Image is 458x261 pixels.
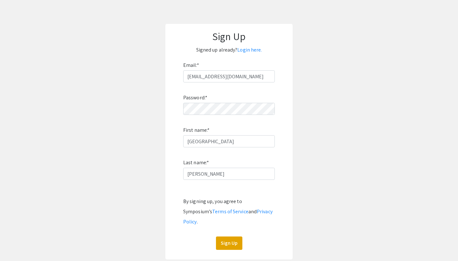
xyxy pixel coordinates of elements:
label: Last name: [183,158,209,168]
a: Login here. [237,46,262,53]
p: Signed up already? [172,45,286,55]
div: By signing up, you agree to Symposium’s and . [183,196,275,227]
button: Sign Up [216,236,242,250]
h1: Sign Up [172,30,286,42]
a: Privacy Policy [183,208,273,225]
label: Email: [183,60,199,70]
label: Password: [183,93,207,103]
iframe: Chat [5,232,27,256]
label: First name: [183,125,210,135]
a: Terms of Service [212,208,248,215]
